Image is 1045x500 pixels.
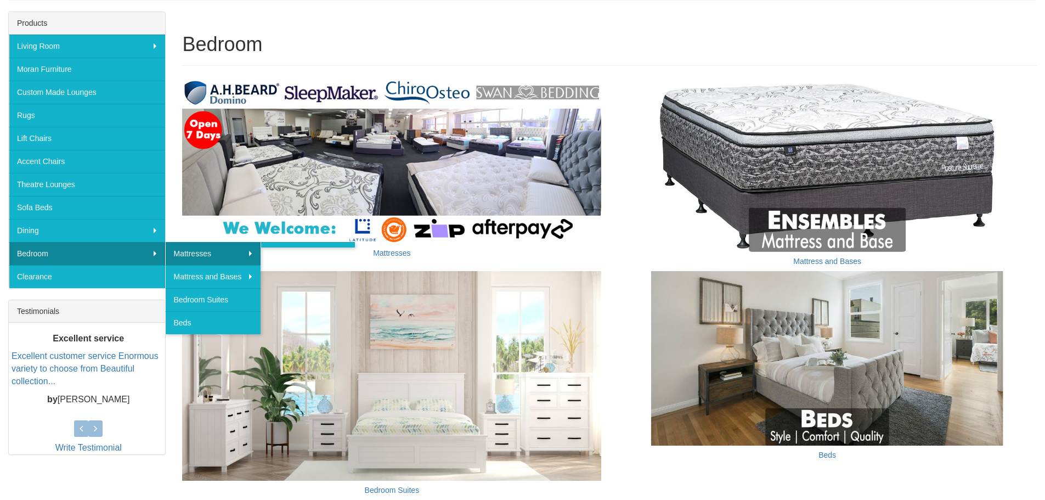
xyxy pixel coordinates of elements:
img: Mattress and Bases [618,77,1037,251]
a: Theatre Lounges [9,173,165,196]
a: Beds [165,311,261,334]
a: Mattress and Bases [793,257,861,266]
a: Beds [818,451,836,459]
div: Testimonials [9,300,165,323]
a: Excellent customer service Enormous variety to choose from Beautiful collection... [12,351,159,386]
a: Custom Made Lounges [9,81,165,104]
a: Bedroom [9,242,165,265]
a: Rugs [9,104,165,127]
a: Mattresses [373,249,410,257]
img: Bedroom Suites [182,271,601,481]
a: Write Testimonial [55,443,122,452]
a: Mattresses [165,242,261,265]
b: Excellent service [53,334,124,343]
a: Bedroom Suites [365,486,420,495]
a: Moran Furniture [9,58,165,81]
img: Mattresses [182,77,601,244]
a: Accent Chairs [9,150,165,173]
a: Single Mattresses [261,242,355,265]
a: Lift Chairs [9,127,165,150]
h1: Bedroom [182,33,1037,55]
p: [PERSON_NAME] [12,394,165,406]
a: Clearance [9,265,165,288]
img: Beds [618,271,1037,446]
b: by [47,395,58,404]
a: Sofa Beds [9,196,165,219]
a: Living Room [9,35,165,58]
a: Bedroom Suites [165,288,261,311]
div: Products [9,12,165,35]
a: Mattress and Bases [165,265,261,288]
a: Dining [9,219,165,242]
